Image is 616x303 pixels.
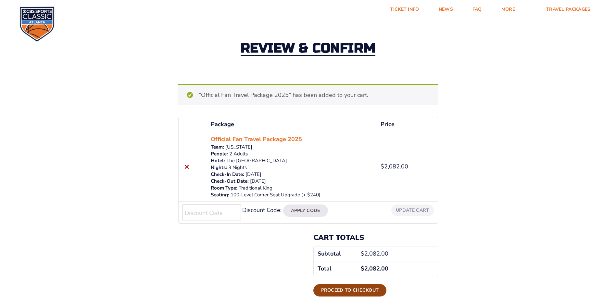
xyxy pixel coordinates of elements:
[182,162,191,171] a: Remove this item
[361,265,364,272] span: $
[19,7,55,42] img: CBS Sports Classic
[211,144,373,151] p: [US_STATE]
[211,171,373,178] p: [DATE]
[211,171,244,178] dt: Check-In Date:
[211,151,373,157] p: 2 Adults
[211,151,228,157] dt: People:
[361,250,388,257] bdi: 2,082.00
[211,135,302,144] a: Official Fan Travel Package 2025
[211,185,373,191] p: Traditional King
[211,185,237,191] dt: Room Type:
[361,250,364,257] span: $
[381,163,384,170] span: $
[283,204,328,217] button: Apply Code
[314,246,357,261] th: Subtotal
[211,157,373,164] p: The [GEOGRAPHIC_DATA]
[207,117,377,132] th: Package
[211,191,373,198] p: 100-Level Corner Seat Upgrade (+ $240)
[391,204,434,216] button: Update cart
[211,164,227,171] dt: Nights:
[313,233,438,242] h2: Cart totals
[377,117,437,132] th: Price
[211,164,373,171] p: 3 Nights
[211,178,373,185] p: [DATE]
[241,42,376,56] h2: Review & Confirm
[211,157,225,164] dt: Hotel:
[182,204,241,220] input: Discount Code
[361,265,388,272] bdi: 2,082.00
[242,206,282,214] label: Discount Code:
[381,163,408,170] bdi: 2,082.00
[313,284,387,296] a: Proceed to checkout
[314,261,357,276] th: Total
[211,191,229,198] dt: Seating:
[211,178,249,185] dt: Check-Out Date:
[178,84,438,105] div: “Official Fan Travel Package 2025” has been added to your cart.
[211,144,224,151] dt: Team:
